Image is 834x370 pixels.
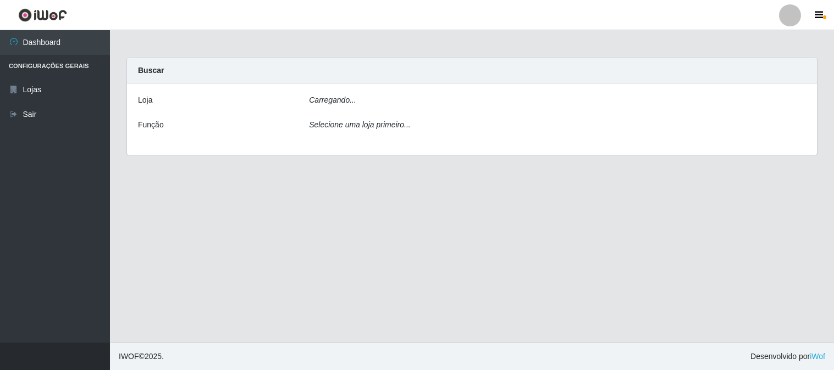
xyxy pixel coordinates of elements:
[309,96,356,104] i: Carregando...
[119,352,139,361] span: IWOF
[138,119,164,131] label: Função
[750,351,825,362] span: Desenvolvido por
[810,352,825,361] a: iWof
[309,120,410,129] i: Selecione uma loja primeiro...
[138,66,164,75] strong: Buscar
[18,8,67,22] img: CoreUI Logo
[138,94,152,106] label: Loja
[119,351,164,362] span: © 2025 .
